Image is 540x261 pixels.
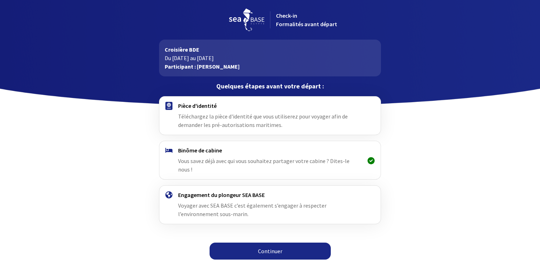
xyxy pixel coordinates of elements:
[178,202,327,217] span: Voyager avec SEA BASE c’est également s’engager à respecter l’environnement sous-marin.
[165,54,375,62] p: Du [DATE] au [DATE]
[178,147,362,154] h4: Binôme de cabine
[178,157,350,173] span: Vous savez déjà avec qui vous souhaitez partager votre cabine ? Dites-le nous !
[178,113,348,128] span: Téléchargez la pièce d'identité que vous utiliserez pour voyager afin de demander les pré-autoris...
[165,191,172,198] img: engagement.svg
[210,243,331,260] a: Continuer
[165,102,172,110] img: passport.svg
[159,82,381,91] p: Quelques étapes avant votre départ :
[276,12,337,28] span: Check-in Formalités avant départ
[178,102,362,109] h4: Pièce d'identité
[178,191,362,198] h4: Engagement du plongeur SEA BASE
[229,8,264,31] img: logo_seabase.svg
[165,62,375,71] p: Participant : [PERSON_NAME]
[165,148,172,153] img: binome.svg
[165,45,375,54] p: Croisière BDE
